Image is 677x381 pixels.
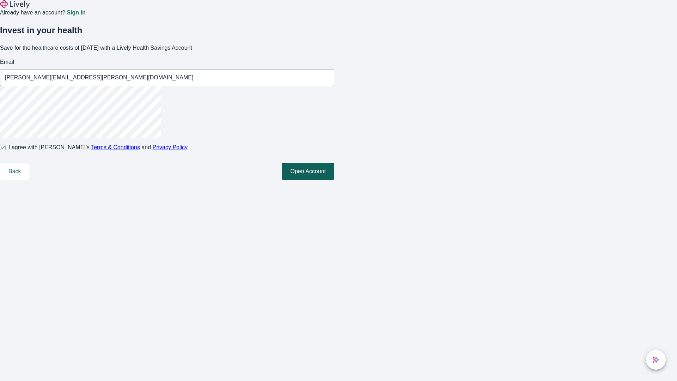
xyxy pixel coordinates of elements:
[91,144,140,150] a: Terms & Conditions
[646,350,666,370] button: chat
[282,163,334,180] button: Open Account
[8,143,188,152] span: I agree with [PERSON_NAME]’s and
[652,356,659,363] svg: Lively AI Assistant
[67,10,85,16] a: Sign in
[153,144,188,150] a: Privacy Policy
